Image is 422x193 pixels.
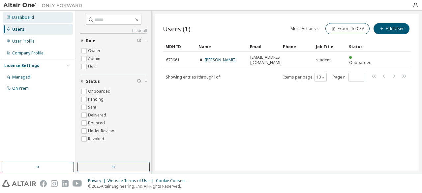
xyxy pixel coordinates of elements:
span: [EMAIL_ADDRESS][DOMAIN_NAME] [250,55,284,65]
label: Revoked [88,135,105,143]
img: instagram.svg [51,180,58,187]
span: Page n. [333,73,364,81]
span: Role [86,38,95,44]
button: More Actions [290,23,321,34]
img: linkedin.svg [62,180,69,187]
label: Under Review [88,127,115,135]
div: Dashboard [12,15,34,20]
div: User Profile [12,39,35,44]
label: User [88,63,99,71]
div: Job Title [316,41,344,52]
span: Status [86,79,100,84]
p: © 2025 Altair Engineering, Inc. All Rights Reserved. [88,183,190,189]
button: Add User [374,23,409,34]
div: Users [12,27,24,32]
div: License Settings [4,63,39,68]
img: youtube.svg [73,180,82,187]
label: Pending [88,95,105,103]
label: Admin [88,55,102,63]
span: Onboarded [349,60,372,65]
div: Name [198,41,245,52]
button: Status [80,74,147,89]
span: Items per page [283,73,327,81]
div: Company Profile [12,50,44,56]
span: Users (1) [163,24,191,33]
label: Sent [88,103,98,111]
div: Managed [12,75,30,80]
div: Email [250,41,278,52]
button: Export To CSV [325,23,370,34]
img: altair_logo.svg [2,180,36,187]
button: 10 [316,75,325,80]
div: Phone [283,41,311,52]
label: Onboarded [88,87,112,95]
div: Cookie Consent [156,178,190,183]
div: Status [349,41,377,52]
span: Clear filter [137,38,141,44]
label: Owner [88,47,102,55]
label: Delivered [88,111,107,119]
span: student [316,57,331,63]
a: Clear all [80,28,147,33]
span: Showing entries 1 through 1 of 1 [166,74,222,80]
label: Bounced [88,119,106,127]
img: Altair One [3,2,86,9]
span: 673961 [166,57,180,63]
button: Role [80,34,147,48]
span: Clear filter [137,79,141,84]
a: [PERSON_NAME] [205,57,235,63]
img: facebook.svg [40,180,47,187]
div: MDH ID [166,41,193,52]
div: Privacy [88,178,107,183]
div: Website Terms of Use [107,178,156,183]
div: On Prem [12,86,29,91]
